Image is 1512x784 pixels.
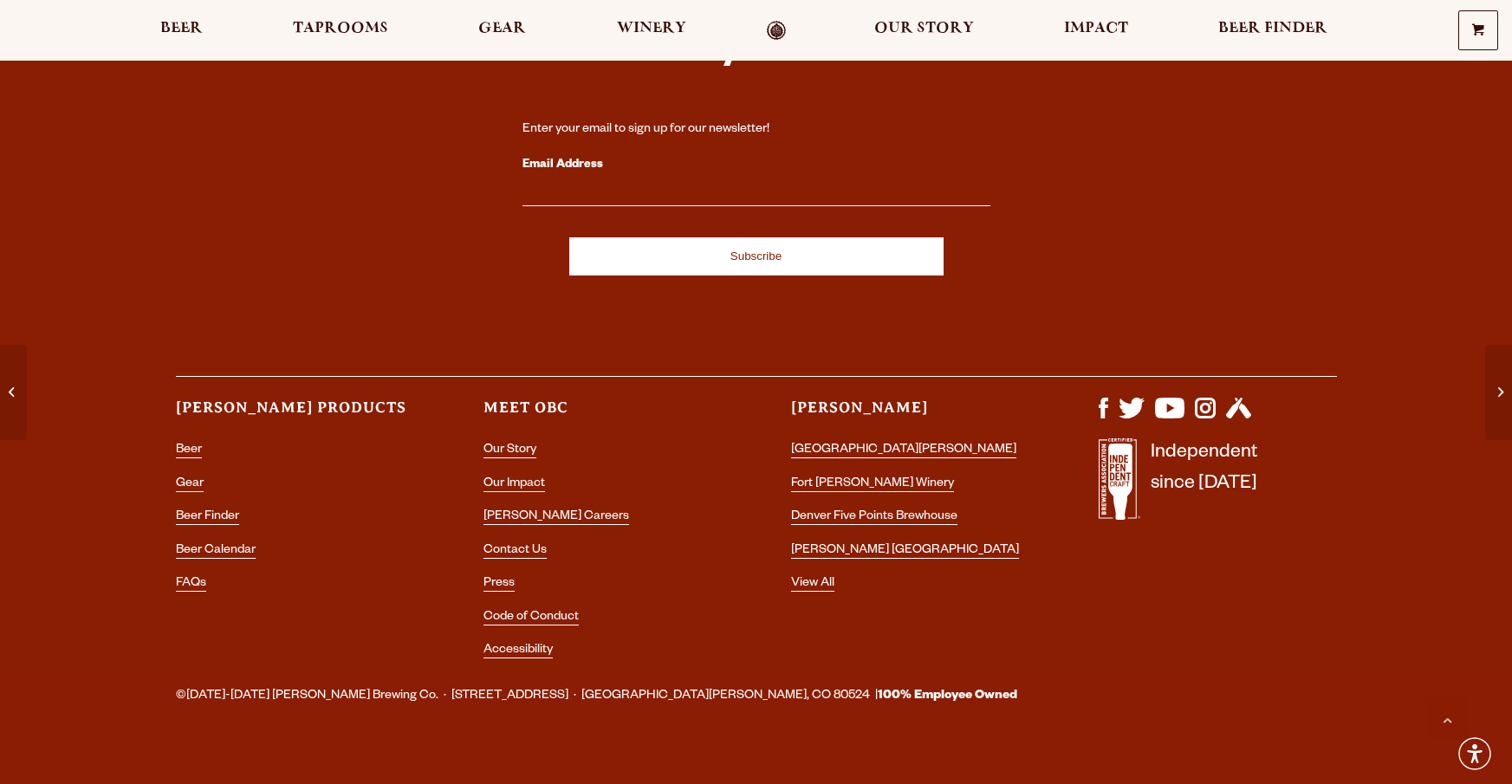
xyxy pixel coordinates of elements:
a: Visit us on YouTube [1155,410,1184,424]
input: Subscribe [569,237,944,275]
a: Accessibility [483,644,553,658]
a: Beer [149,21,214,41]
span: Our Story [874,22,974,36]
a: Odell Home [744,21,809,41]
a: Visit us on Facebook [1099,410,1108,424]
strong: 100% Employee Owned [878,690,1017,703]
span: ©[DATE]-[DATE] [PERSON_NAME] Brewing Co. · [STREET_ADDRESS] · [GEOGRAPHIC_DATA][PERSON_NAME], CO ... [176,685,1017,708]
a: [PERSON_NAME] Careers [483,510,629,525]
span: Gear [478,22,526,36]
span: Beer Finder [1218,22,1327,36]
h3: [PERSON_NAME] [791,398,1029,433]
a: Our Story [483,444,536,458]
h3: Meet OBC [483,398,722,433]
a: Beer [176,444,202,458]
a: Denver Five Points Brewhouse [791,510,957,525]
a: Fort [PERSON_NAME] Winery [791,477,954,492]
a: Gear [467,21,537,41]
a: View All [791,577,834,592]
a: Our Impact [483,477,545,492]
a: Beer Finder [1207,21,1339,41]
a: Visit us on Untappd [1226,410,1251,424]
label: Email Address [522,154,990,177]
a: Impact [1053,21,1139,41]
span: Impact [1064,22,1128,36]
a: Winery [606,21,698,41]
a: [GEOGRAPHIC_DATA][PERSON_NAME] [791,444,1016,458]
a: Scroll to top [1425,697,1469,741]
div: Accessibility Menu [1456,735,1494,773]
div: Enter your email to sign up for our newsletter! [522,121,990,139]
a: Our Story [863,21,985,41]
a: Gear [176,477,204,492]
p: Independent since [DATE] [1151,438,1257,529]
a: Beer Calendar [176,544,256,559]
a: Code of Conduct [483,611,579,625]
h3: [PERSON_NAME] Products [176,398,414,433]
a: FAQs [176,577,206,592]
span: Winery [617,22,686,36]
a: [PERSON_NAME] [GEOGRAPHIC_DATA] [791,544,1019,559]
a: Press [483,577,515,592]
a: Visit us on Instagram [1195,410,1216,424]
span: Beer [160,22,203,36]
a: Taprooms [282,21,399,41]
a: Contact Us [483,544,547,559]
a: Visit us on X (formerly Twitter) [1119,410,1145,424]
span: Taprooms [293,22,388,36]
a: Beer Finder [176,510,239,525]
